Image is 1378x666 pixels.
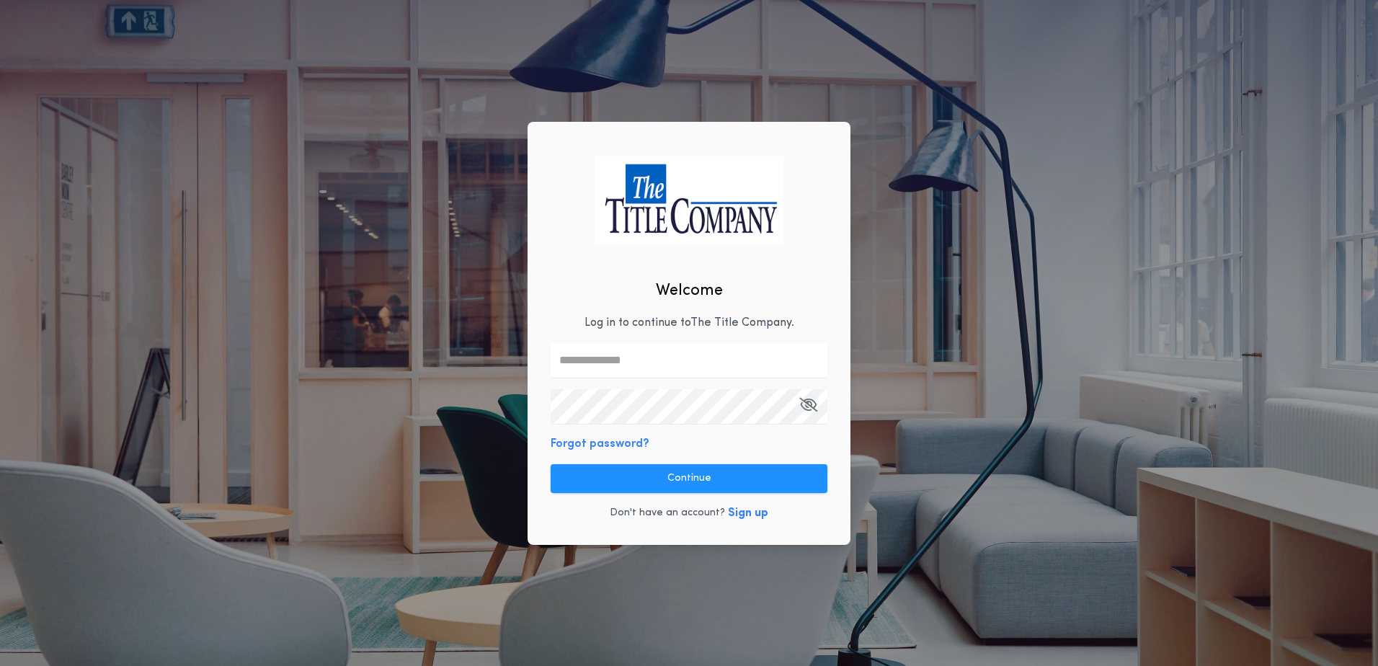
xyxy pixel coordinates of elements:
p: Don't have an account? [610,506,725,520]
button: Sign up [728,505,768,522]
button: Continue [551,464,827,493]
img: logo [595,156,783,244]
button: Forgot password? [551,435,649,453]
p: Log in to continue to The Title Company . [584,314,794,332]
h2: Welcome [656,279,723,303]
